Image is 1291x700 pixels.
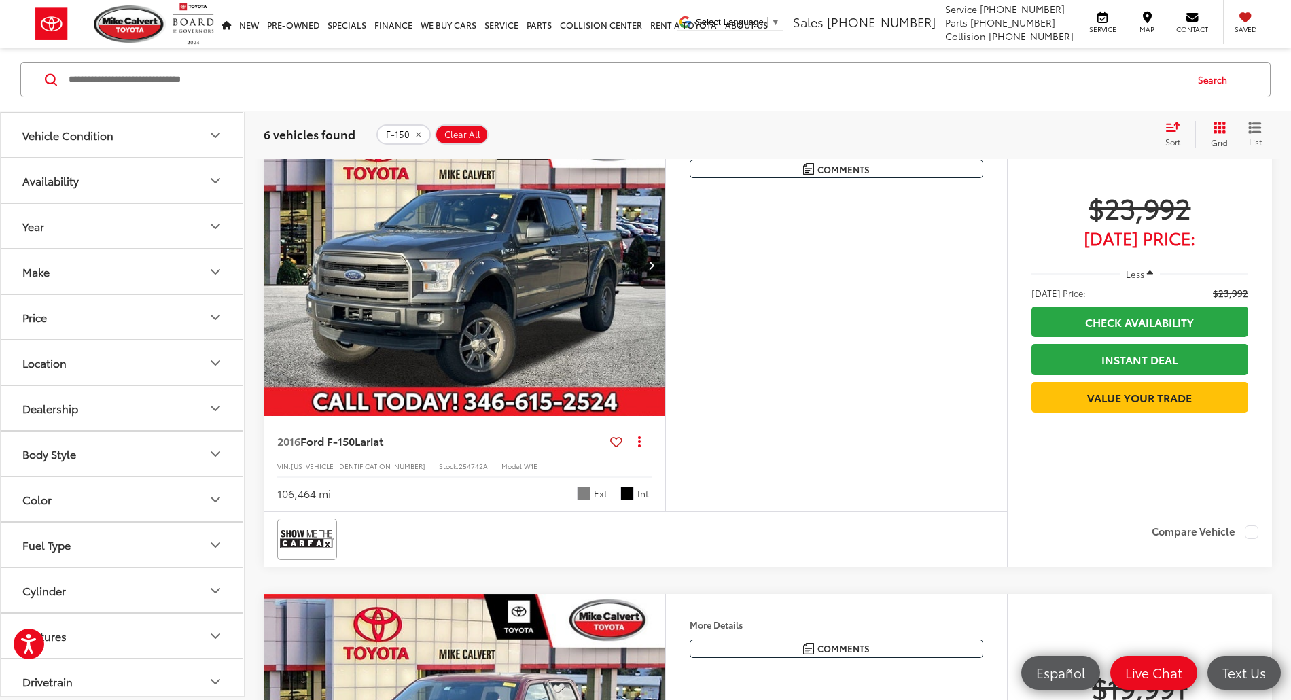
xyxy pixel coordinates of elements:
div: Availability [207,173,224,189]
span: Ext. [594,487,610,500]
span: Collision [945,29,986,43]
div: Location [207,355,224,371]
span: ▼ [771,17,780,27]
a: Check Availability [1031,307,1248,337]
div: Color [207,491,224,508]
span: 6 vehicles found [264,126,355,142]
div: Dealership [22,402,78,415]
a: 2016 Ford F-150 Lariat2016 Ford F-150 Lariat2016 Ford F-150 Lariat2016 Ford F-150 Lariat [263,114,667,416]
div: Location [22,356,67,369]
span: [PHONE_NUMBER] [970,16,1055,29]
div: Year [22,220,44,232]
span: Text Us [1216,664,1273,681]
a: Text Us [1207,656,1281,690]
span: Service [1087,24,1118,34]
div: Year [207,218,224,234]
div: Body Style [22,447,76,460]
img: Comments [803,163,814,175]
img: Comments [803,643,814,654]
div: Drivetrain [207,673,224,690]
button: List View [1238,121,1272,148]
button: DealershipDealership [1,386,245,430]
div: Cylinder [207,582,224,599]
button: Fuel TypeFuel Type [1,523,245,567]
span: [DATE] Price: [1031,286,1086,300]
span: $23,992 [1213,286,1248,300]
span: Black [620,487,634,500]
div: Vehicle Condition [22,128,113,141]
span: VIN: [277,461,291,471]
span: Service [945,2,977,16]
span: F-150 [386,129,410,140]
button: ColorColor [1,477,245,521]
div: Vehicle Condition [207,127,224,143]
span: Sales [793,13,824,31]
span: [PHONE_NUMBER] [980,2,1065,16]
span: Map [1132,24,1162,34]
span: Sort [1165,136,1180,147]
button: Comments [690,640,983,658]
button: Actions [628,430,652,453]
span: Saved [1231,24,1260,34]
button: Next image [638,241,665,289]
div: Price [207,309,224,326]
input: Search by Make, Model, or Keyword [67,63,1185,96]
div: Color [22,493,52,506]
img: 2016 Ford F-150 Lariat [263,114,667,417]
span: dropdown dots [638,436,641,447]
span: $23,992 [1031,190,1248,224]
span: Less [1126,268,1144,280]
span: Grid [1211,137,1228,148]
div: Make [207,264,224,280]
div: Fuel Type [207,537,224,553]
span: [PHONE_NUMBER] [827,13,936,31]
span: List [1248,136,1262,147]
span: Comments [817,163,870,176]
button: PricePrice [1,295,245,339]
button: AvailabilityAvailability [1,158,245,203]
button: FeaturesFeatures [1,614,245,658]
div: Make [22,265,50,278]
div: 106,464 mi [277,486,331,502]
span: Magnetic [577,487,590,500]
span: Lariat [355,433,383,449]
div: 2016 Ford F-150 Lariat 0 [263,114,667,416]
span: 254742A [459,461,488,471]
h4: More Details [690,620,983,629]
span: Int. [637,487,652,500]
span: [PHONE_NUMBER] [989,29,1074,43]
img: Mike Calvert Toyota [94,5,166,43]
span: 2016 [277,433,300,449]
span: Model: [501,461,524,471]
span: [US_VEHICLE_IDENTIFICATION_NUMBER] [291,461,425,471]
span: Español [1029,664,1092,681]
div: Features [207,628,224,644]
span: W1E [524,461,537,471]
div: Fuel Type [22,538,71,551]
button: CylinderCylinder [1,568,245,612]
div: Price [22,311,47,323]
span: Clear All [444,129,480,140]
span: Live Chat [1118,664,1189,681]
a: 2016Ford F-150Lariat [277,434,605,449]
span: Parts [945,16,968,29]
div: Features [22,629,67,642]
button: Comments [690,160,983,178]
button: LocationLocation [1,340,245,385]
button: remove F-150 [376,124,431,145]
button: MakeMake [1,249,245,294]
div: Body Style [207,446,224,462]
button: Grid View [1195,121,1238,148]
a: Español [1021,656,1100,690]
button: Search [1185,63,1247,97]
button: Body StyleBody Style [1,432,245,476]
span: Comments [817,642,870,655]
button: YearYear [1,204,245,248]
span: [DATE] Price: [1031,231,1248,245]
div: Dealership [207,400,224,417]
span: Ford F-150 [300,433,355,449]
a: Value Your Trade [1031,382,1248,413]
img: View CARFAX report [280,521,334,557]
label: Compare Vehicle [1152,525,1258,539]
